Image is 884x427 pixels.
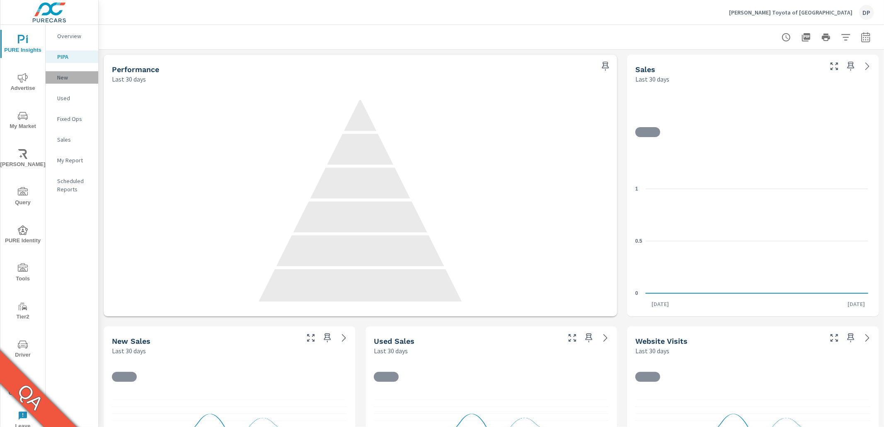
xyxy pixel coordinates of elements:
div: Scheduled Reports [46,175,98,195]
button: Make Fullscreen [828,60,841,73]
div: Used [46,92,98,104]
span: [PERSON_NAME] [3,149,43,169]
p: Sales [57,135,92,144]
text: 1 [635,186,638,192]
p: Last 30 days [635,346,669,356]
p: Scheduled Reports [57,177,92,193]
span: Save this to your personalized report [582,331,596,345]
button: Make Fullscreen [304,331,317,345]
span: Driver [3,340,43,360]
text: 0.5 [635,238,642,244]
div: Overview [46,30,98,42]
div: Sales [46,133,98,146]
span: Save this to your personalized report [599,60,612,73]
p: Last 30 days [635,74,669,84]
span: Query [3,187,43,207]
span: My Market [3,111,43,131]
a: See more details in report [861,331,874,345]
span: Operations [3,378,43,398]
button: Make Fullscreen [828,331,841,345]
p: Overview [57,32,92,40]
p: PIPA [57,53,92,61]
button: Make Fullscreen [566,331,579,345]
a: See more details in report [337,331,351,345]
span: Tools [3,263,43,284]
text: 0 [635,290,638,296]
p: Last 30 days [112,74,146,84]
p: [DATE] [842,300,871,308]
p: Last 30 days [112,346,146,356]
p: Fixed Ops [57,115,92,123]
p: New [57,73,92,82]
button: Print Report [818,29,834,46]
a: See more details in report [861,60,874,73]
h5: Sales [635,65,655,74]
p: Last 30 days [374,346,408,356]
button: Select Date Range [857,29,874,46]
span: Save this to your personalized report [321,331,334,345]
div: Fixed Ops [46,113,98,125]
p: [PERSON_NAME] Toyota of [GEOGRAPHIC_DATA] [729,9,853,16]
span: PURE Insights [3,35,43,55]
a: See more details in report [599,331,612,345]
span: PURE Identity [3,225,43,246]
div: My Report [46,154,98,166]
h5: Performance [112,65,159,74]
span: Save this to your personalized report [844,331,857,345]
div: PIPA [46,51,98,63]
h5: Website Visits [635,337,688,345]
p: [DATE] [646,300,675,308]
div: DP [859,5,874,20]
p: Used [57,94,92,102]
p: My Report [57,156,92,164]
button: "Export Report to PDF" [798,29,814,46]
span: Advertise [3,73,43,93]
button: Apply Filters [838,29,854,46]
span: Tier2 [3,302,43,322]
span: Save this to your personalized report [844,60,857,73]
h5: New Sales [112,337,150,345]
div: New [46,71,98,84]
h5: Used Sales [374,337,414,345]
